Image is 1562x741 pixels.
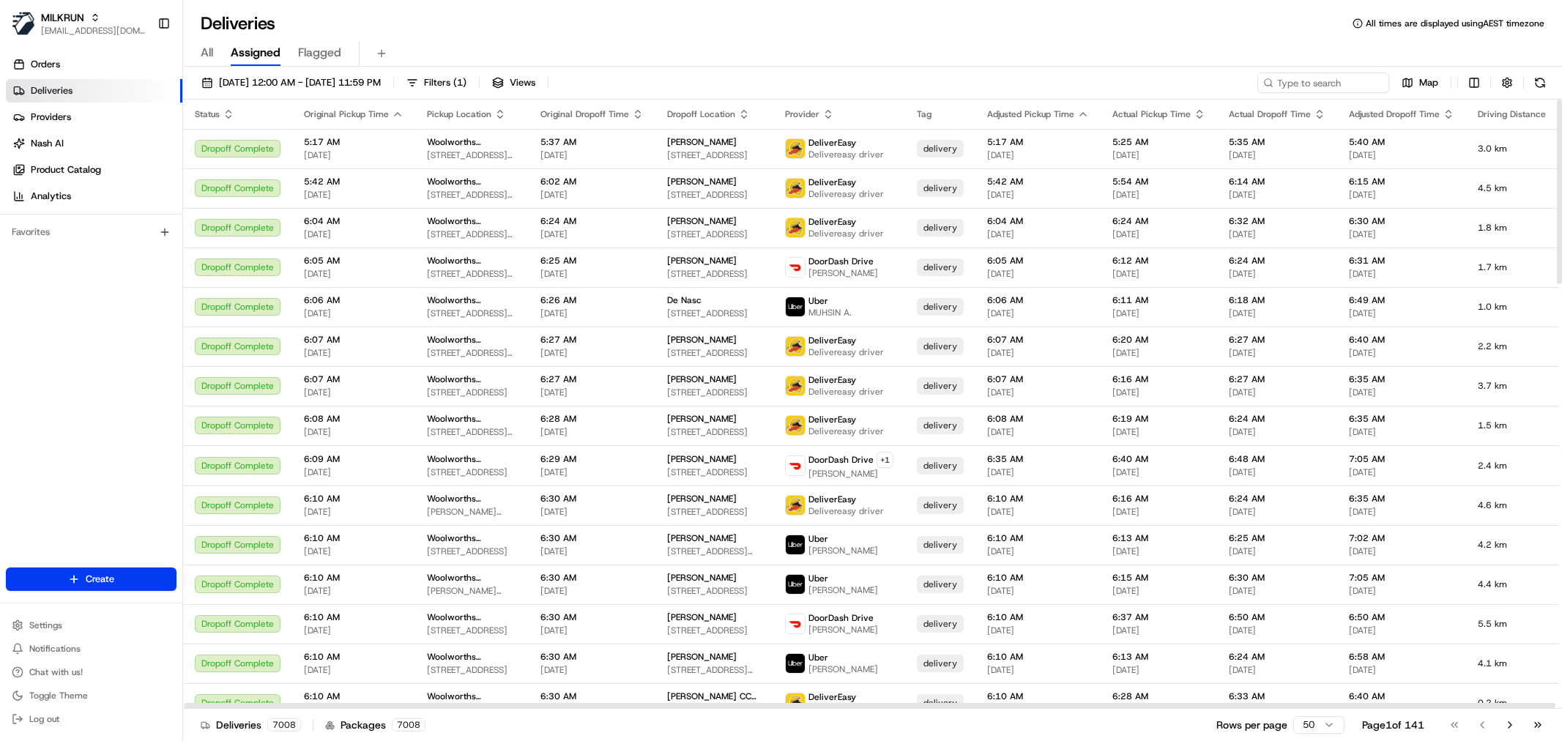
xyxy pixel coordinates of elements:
[400,72,473,93] button: Filters(1)
[987,108,1074,120] span: Adjusted Pickup Time
[1112,347,1205,359] span: [DATE]
[1349,426,1454,438] span: [DATE]
[427,493,517,504] span: Woolworths Supermarket [GEOGRAPHIC_DATA] - [GEOGRAPHIC_DATA]
[987,532,1089,544] span: 6:10 AM
[304,387,403,398] span: [DATE]
[6,185,182,208] a: Analytics
[786,535,805,554] img: uber-new-logo.jpeg
[808,307,852,319] span: MUHSIN A.
[540,413,644,425] span: 6:28 AM
[540,215,644,227] span: 6:24 AM
[808,414,856,425] span: DeliverEasy
[808,468,893,480] span: [PERSON_NAME]
[201,12,275,35] h1: Deliveries
[786,218,805,237] img: delivereasy_logo.png
[1478,143,1546,154] span: 3.0 km
[987,189,1089,201] span: [DATE]
[1229,108,1311,120] span: Actual Dropoff Time
[917,108,931,120] span: Tag
[1112,149,1205,161] span: [DATE]
[667,413,737,425] span: [PERSON_NAME]
[427,294,517,306] span: Woolworths Supermarket NZ - [GEOGRAPHIC_DATA]
[6,685,176,706] button: Toggle Theme
[304,347,403,359] span: [DATE]
[923,420,957,431] span: delivery
[6,132,182,155] a: Nash AI
[1229,373,1325,385] span: 6:27 AM
[1229,347,1325,359] span: [DATE]
[1478,420,1546,431] span: 1.5 km
[1112,136,1205,148] span: 5:25 AM
[31,111,71,124] span: Providers
[31,137,64,150] span: Nash AI
[1349,136,1454,148] span: 5:40 AM
[987,426,1089,438] span: [DATE]
[667,453,737,465] span: [PERSON_NAME]
[808,216,856,228] span: DeliverEasy
[987,453,1089,465] span: 6:35 AM
[1349,308,1454,319] span: [DATE]
[667,308,762,319] span: [STREET_ADDRESS]
[304,228,403,240] span: [DATE]
[29,666,83,678] span: Chat with us!
[304,215,403,227] span: 6:04 AM
[540,532,644,544] span: 6:30 AM
[219,76,381,89] span: [DATE] 12:00 AM - [DATE] 11:59 PM
[41,10,84,25] button: MILKRUN
[1112,493,1205,504] span: 6:16 AM
[667,572,737,584] span: [PERSON_NAME]
[1112,228,1205,240] span: [DATE]
[424,76,466,89] span: Filters
[808,228,884,239] span: Delivereasy driver
[540,189,644,201] span: [DATE]
[427,453,517,465] span: Woolworths Supermarket NZ - THE PALMS
[808,494,856,505] span: DeliverEasy
[510,76,535,89] span: Views
[667,493,737,504] span: [PERSON_NAME]
[667,268,762,280] span: [STREET_ADDRESS]
[540,255,644,267] span: 6:25 AM
[1229,176,1325,187] span: 6:14 AM
[877,452,893,468] button: +1
[1349,255,1454,267] span: 6:31 AM
[304,453,403,465] span: 6:09 AM
[6,158,182,182] a: Product Catalog
[540,228,644,240] span: [DATE]
[427,373,517,385] span: Woolworths Supermarket [GEOGRAPHIC_DATA] - [GEOGRAPHIC_DATA]
[987,334,1089,346] span: 6:07 AM
[667,347,762,359] span: [STREET_ADDRESS]
[987,255,1089,267] span: 6:05 AM
[987,387,1089,398] span: [DATE]
[231,44,280,62] span: Assigned
[1229,532,1325,544] span: 6:25 AM
[486,72,542,93] button: Views
[1229,268,1325,280] span: [DATE]
[808,267,878,279] span: [PERSON_NAME]
[540,108,629,120] span: Original Dropoff Time
[786,456,805,475] img: doordash_logo_v2.png
[808,533,828,545] span: Uber
[667,228,762,240] span: [STREET_ADDRESS]
[1349,189,1454,201] span: [DATE]
[304,255,403,267] span: 6:05 AM
[808,137,856,149] span: DeliverEasy
[667,294,702,306] span: De Nasc
[667,136,737,148] span: [PERSON_NAME]
[1112,506,1205,518] span: [DATE]
[304,466,403,478] span: [DATE]
[41,25,146,37] span: [EMAIL_ADDRESS][DOMAIN_NAME]
[427,255,517,267] span: Woolworths Supermarket [GEOGRAPHIC_DATA] - [GEOGRAPHIC_DATA]
[1349,493,1454,504] span: 6:35 AM
[304,294,403,306] span: 6:06 AM
[1229,215,1325,227] span: 6:32 AM
[1349,387,1454,398] span: [DATE]
[1349,373,1454,385] span: 6:35 AM
[786,179,805,198] img: delivereasy_logo.png
[987,268,1089,280] span: [DATE]
[808,346,884,358] span: Delivereasy driver
[427,136,517,148] span: Woolworths Supermarket [GEOGRAPHIC_DATA] - [GEOGRAPHIC_DATA]
[667,255,737,267] span: [PERSON_NAME]
[304,268,403,280] span: [DATE]
[540,334,644,346] span: 6:27 AM
[1112,334,1205,346] span: 6:20 AM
